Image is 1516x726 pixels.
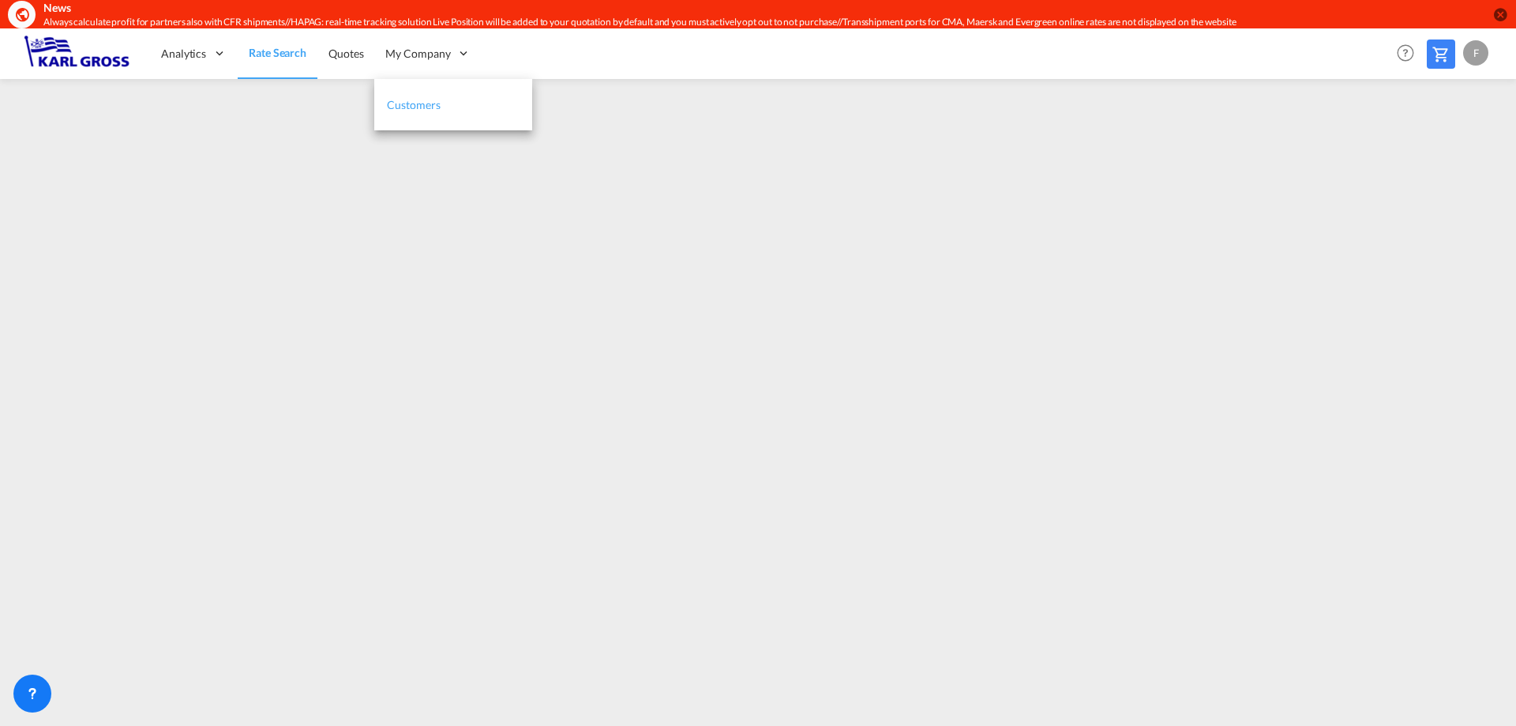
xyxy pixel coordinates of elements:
[14,6,30,22] md-icon: icon-earth
[374,79,532,130] a: Customers
[317,28,374,79] a: Quotes
[1392,39,1427,68] div: Help
[374,28,482,79] div: My Company
[238,28,317,79] a: Rate Search
[1492,6,1508,22] button: icon-close-circle
[161,46,206,62] span: Analytics
[1463,40,1488,66] div: F
[249,46,306,59] span: Rate Search
[328,47,363,60] span: Quotes
[43,16,1283,29] div: Always calculate profit for partners also with CFR shipments//HAPAG: real-time tracking solution ...
[1392,39,1419,66] span: Help
[24,36,130,71] img: 3269c73066d711f095e541db4db89301.png
[387,98,440,111] span: Customers
[385,46,450,62] span: My Company
[150,28,238,79] div: Analytics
